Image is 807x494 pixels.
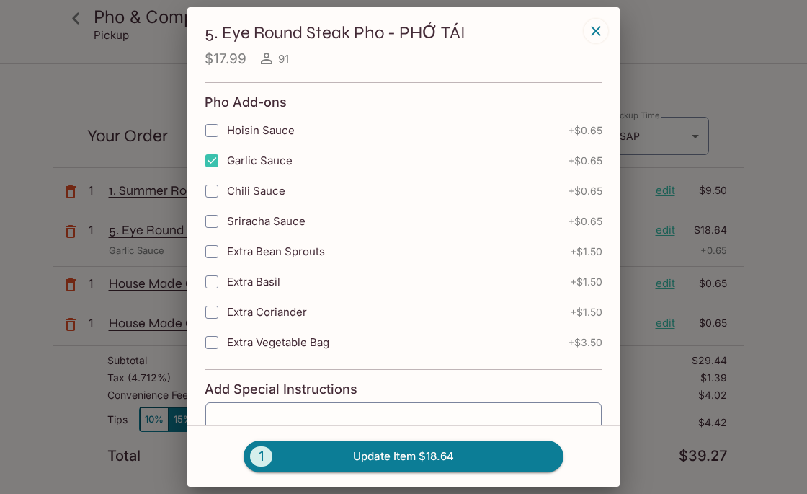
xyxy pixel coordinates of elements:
[227,305,307,319] span: Extra Coriander
[570,246,602,257] span: + $1.50
[250,446,272,467] span: 1
[227,123,295,137] span: Hoisin Sauce
[205,381,602,397] h4: Add Special Instructions
[244,441,563,472] button: 1Update Item $18.64
[227,184,285,198] span: Chili Sauce
[227,335,329,349] span: Extra Vegetable Bag
[568,125,602,136] span: + $0.65
[205,50,246,68] h4: $17.99
[205,22,579,44] h3: 5. Eye Round Steak Pho - PHỞ TÁI
[278,52,289,66] span: 91
[568,337,602,348] span: + $3.50
[568,185,602,197] span: + $0.65
[227,214,306,228] span: Sriracha Sauce
[568,155,602,167] span: + $0.65
[568,216,602,227] span: + $0.65
[570,276,602,288] span: + $1.50
[227,275,280,288] span: Extra Basil
[205,94,287,110] h4: Pho Add-ons
[227,154,293,167] span: Garlic Sauce
[570,306,602,318] span: + $1.50
[227,244,325,258] span: Extra Bean Sprouts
